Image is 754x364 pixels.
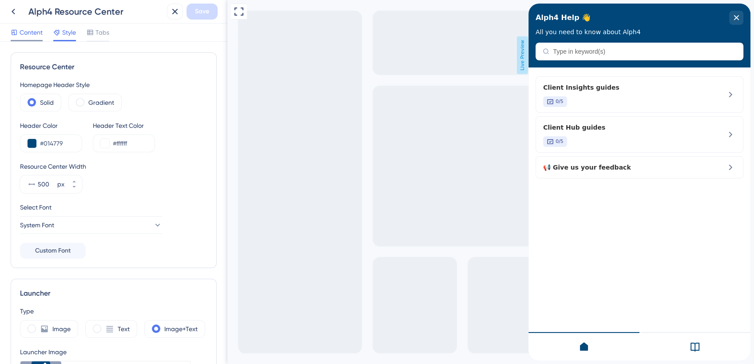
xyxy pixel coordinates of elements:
div: Launcher Image [20,347,190,357]
label: Image [52,324,71,334]
div: Resource Center [20,62,207,72]
button: px [66,175,82,184]
div: Resource Center Width [20,161,207,172]
span: System Font [20,220,54,230]
span: Save [195,6,209,17]
div: Launcher [20,288,207,299]
span: Live Preview [290,36,301,74]
span: Custom Font [35,245,71,256]
label: Image+Text [164,324,198,334]
div: Alph4 Resource Center [28,5,163,18]
div: close resource center [201,7,215,21]
div: Header Text Color [93,120,155,131]
span: Client Hub guides [15,119,169,129]
button: px [66,184,82,193]
img: launcher-image-alternative-text [6,3,16,12]
span: Alph4 Help 👋 [7,8,62,21]
button: System Font [20,216,162,234]
button: Custom Font [20,243,86,259]
div: Type [20,306,207,317]
span: Client Insights guides [15,79,169,89]
span: 0/5 [27,95,35,102]
label: Gradient [88,97,114,108]
span: Content [20,27,43,38]
span: Style [62,27,76,38]
button: Save [187,4,218,20]
div: Homepage Header Style [20,79,207,90]
div: Client Hub guides [15,119,169,143]
div: Header Color [20,120,82,131]
input: px [38,179,56,190]
input: Type in keyword(s) [24,44,208,51]
div: 3 [66,4,69,12]
label: Solid [40,97,54,108]
div: px [57,179,64,190]
div: Client Insights guides [15,79,169,103]
div: Select Font [20,202,207,213]
span: All you need to know about Alph4 [7,25,112,32]
span: Help & FAQs [19,2,60,13]
span: Tabs [95,27,109,38]
span: 📢 Give us your feedback [15,158,169,169]
span: 0/5 [27,135,35,142]
label: Text [118,324,130,334]
div: Give us your feedback [15,158,169,169]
